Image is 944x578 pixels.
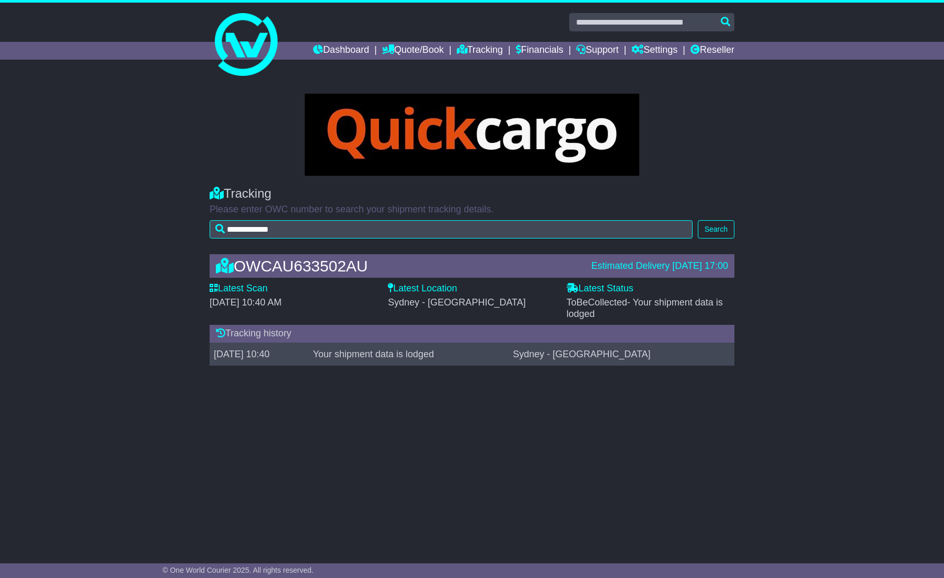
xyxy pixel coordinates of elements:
div: Tracking [210,186,734,201]
a: Financials [516,42,563,60]
a: Dashboard [313,42,369,60]
td: Sydney - [GEOGRAPHIC_DATA] [509,343,734,366]
a: Quote/Book [382,42,444,60]
img: GetCustomerLogo [305,94,639,176]
span: [DATE] 10:40 AM [210,297,282,308]
label: Latest Location [388,283,457,294]
a: Settings [631,42,677,60]
span: - Your shipment data is lodged [567,297,723,319]
div: OWCAU633502AU [211,257,586,275]
td: [DATE] 10:40 [210,343,309,366]
p: Please enter OWC number to search your shipment tracking details. [210,204,734,216]
td: Your shipment data is lodged [309,343,509,366]
span: ToBeCollected [567,297,723,319]
span: © One World Courier 2025. All rights reserved. [163,566,314,574]
div: Estimated Delivery [DATE] 17:00 [591,260,728,272]
a: Reseller [690,42,734,60]
span: Sydney - [GEOGRAPHIC_DATA] [388,297,525,308]
a: Tracking [457,42,503,60]
label: Latest Scan [210,283,268,294]
a: Support [576,42,618,60]
button: Search [698,220,734,239]
div: Tracking history [210,325,734,343]
label: Latest Status [567,283,634,294]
